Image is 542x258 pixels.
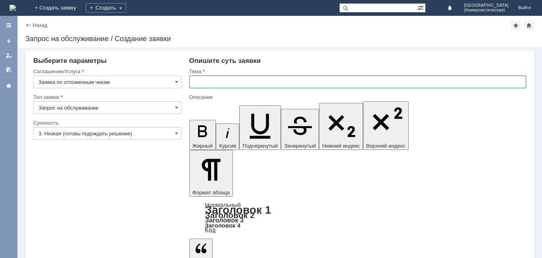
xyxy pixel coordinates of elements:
span: Выберите параметры [33,57,107,64]
a: Заголовок 3 [205,216,244,224]
button: Жирный [189,120,216,150]
span: Курсив [219,143,236,149]
a: Мои согласования [2,63,15,76]
div: Тема [189,69,525,74]
span: Формат абзаца [192,190,230,195]
a: Нормальный [205,201,241,208]
div: Соглашение/Услуга [33,69,180,74]
a: Создать заявку [2,35,15,47]
a: Назад [33,22,47,28]
div: Сделать домашней страницей [524,21,534,30]
div: Добавить в избранное [511,21,521,30]
a: Перейти на домашнюю страницу [10,5,16,11]
button: Верхний индекс [363,101,409,150]
span: [GEOGRAPHIC_DATA] [464,3,509,8]
span: Опишите суть заявки [189,57,261,64]
button: Нижний индекс [319,103,363,150]
a: Заголовок 4 [205,222,240,229]
div: Описание [189,95,525,100]
span: Зачеркнутый [284,143,316,149]
a: Заголовок 2 [205,211,255,220]
img: logo [10,5,16,11]
div: Создать [86,3,126,13]
span: Подчеркнутый [242,143,278,149]
div: Тип заявки [33,95,180,100]
a: Мои заявки [2,49,15,62]
div: Формат абзаца [189,202,526,233]
div: Срочность [33,120,180,125]
span: Нижний индекс [322,143,360,149]
span: Расширенный поиск [417,4,425,11]
span: Жирный [192,143,213,149]
a: Код [205,227,216,234]
button: Зачеркнутый [281,109,319,150]
span: Верхний индекс [366,143,406,149]
span: (Коммунистическая) [464,8,509,13]
button: Подчеркнутый [239,105,281,150]
button: Курсив [216,123,239,150]
div: Запрос на обслуживание / Создание заявки [25,35,534,43]
button: Формат абзаца [189,150,233,197]
a: Заголовок 1 [205,204,271,216]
